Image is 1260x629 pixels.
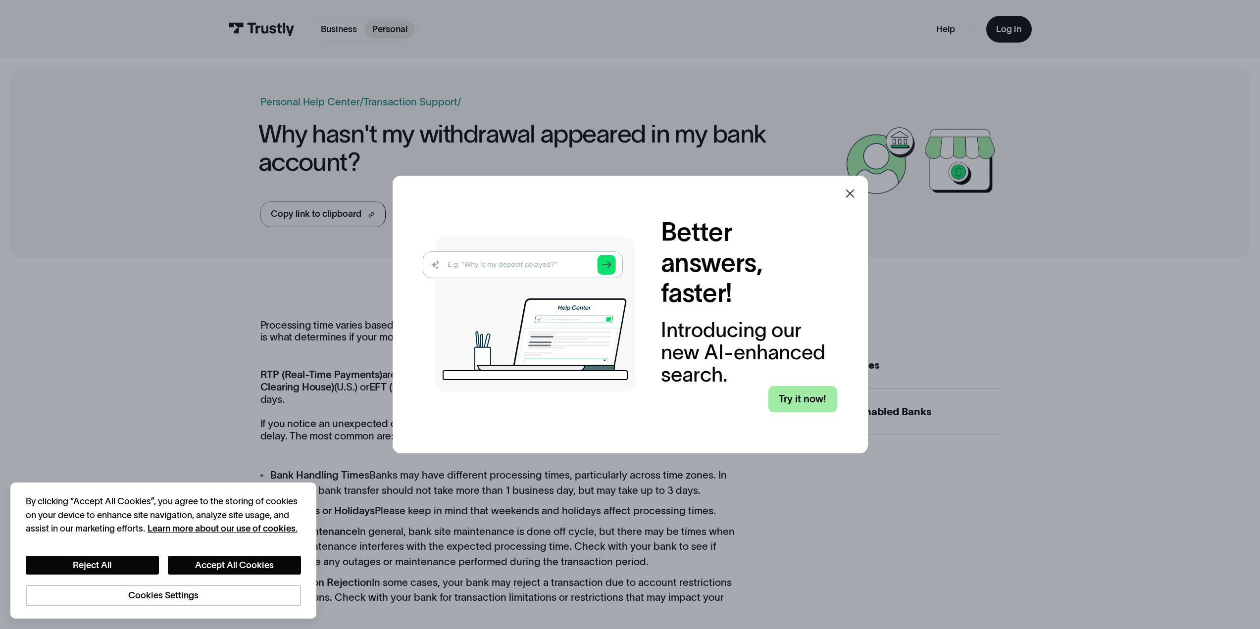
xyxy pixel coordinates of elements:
[26,585,301,606] button: Cookies Settings
[148,524,298,533] a: More information about your privacy, opens in a new tab
[26,556,159,575] button: Reject All
[10,483,316,619] div: Cookie banner
[26,495,301,535] div: By clicking “Accept All Cookies”, you agree to the storing of cookies on your device to enhance s...
[768,386,837,413] a: Try it now!
[661,319,837,386] div: Introducing our new AI-enhanced search.
[26,495,301,606] div: Privacy
[168,556,301,575] button: Accept All Cookies
[661,217,837,308] h2: Better answers, faster!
